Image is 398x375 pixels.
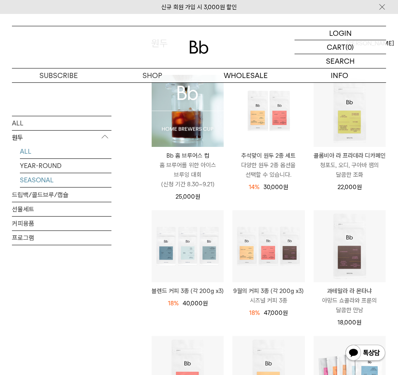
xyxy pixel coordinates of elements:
a: ALL [20,144,111,158]
a: 블렌드 커피 3종 (각 200g x3) [152,286,224,296]
a: LOGIN [295,26,386,40]
p: INFO [293,68,386,82]
a: ALL [12,116,111,130]
p: 과테말라 라 몬타냐 [314,286,386,296]
img: 추석맞이 원두 2종 세트 [232,75,304,147]
img: 과테말라 라 몬타냐 [314,210,386,282]
span: 원 [357,184,362,191]
p: SEARCH [326,54,355,68]
p: 9월의 커피 3종 (각 200g x3) [232,286,304,296]
a: Bb 홈 브루어스 컵 홈 브루어를 위한 아이스 브루잉 대회(신청 기간 8.30~9.21) [152,151,224,189]
p: LOGIN [329,26,352,40]
p: Bb 홈 브루어스 컵 [152,151,224,160]
span: 원 [283,184,288,191]
p: 청포도, 오디, 구아바 잼의 달콤한 조화 [314,160,386,180]
p: 홈 브루어를 위한 아이스 브루잉 대회 (신청 기간 8.30~9.21) [152,160,224,189]
span: 원 [195,193,200,200]
p: 다양한 원두 2종 옵션을 선택할 수 있습니다. [232,160,304,180]
a: 과테말라 라 몬타냐 아망드 쇼콜라와 프룬의 달콤한 만남 [314,286,386,315]
div: 18% [249,308,260,318]
a: 커피용품 [12,216,111,230]
a: 콜롬비아 라 프라데라 디카페인 청포도, 오디, 구아바 잼의 달콤한 조화 [314,151,386,180]
span: 22,000 [338,184,362,191]
span: 원 [356,319,361,326]
span: 40,000 [183,300,208,307]
span: 원 [203,300,208,307]
a: 선물세트 [12,202,111,216]
img: 카카오톡 채널 1:1 채팅 버튼 [345,344,386,363]
span: 47,000 [264,309,288,316]
a: 프로그램 [12,230,111,244]
p: 콜롬비아 라 프라데라 디카페인 [314,151,386,160]
a: SHOP [105,68,199,82]
img: Bb 홈 브루어스 컵 [152,75,224,147]
p: 추석맞이 원두 2종 세트 [232,151,304,160]
div: 14% [249,182,259,192]
a: SEASONAL [20,173,111,187]
a: SUBSCRIBE [12,68,105,82]
a: 드립백/콜드브루/캡슐 [12,187,111,201]
a: 추석맞이 원두 2종 세트 다양한 원두 2종 옵션을 선택할 수 있습니다. [232,151,304,180]
p: 원두 [12,130,111,145]
a: 9월의 커피 3종 (각 200g x3) 시즈널 커피 3종 [232,286,304,305]
a: CART (0) [295,40,386,54]
span: 원 [283,309,288,316]
img: 콜롬비아 라 프라데라 디카페인 [314,75,386,147]
img: 블렌드 커피 3종 (각 200g x3) [152,210,224,282]
span: 30,000 [263,184,288,191]
p: CART [327,40,345,54]
span: 18,000 [338,319,361,326]
div: 18% [168,299,179,308]
p: 아망드 쇼콜라와 프룬의 달콤한 만남 [314,296,386,315]
img: 9월의 커피 3종 (각 200g x3) [232,210,304,282]
img: 로고 [189,41,209,54]
span: 25,000 [176,193,200,200]
p: WHOLESALE [199,68,293,82]
a: 신규 회원 가입 시 3,000원 할인 [161,4,237,11]
p: (0) [345,40,354,54]
a: YEAR-ROUND [20,158,111,172]
p: 시즈널 커피 3종 [232,296,304,305]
